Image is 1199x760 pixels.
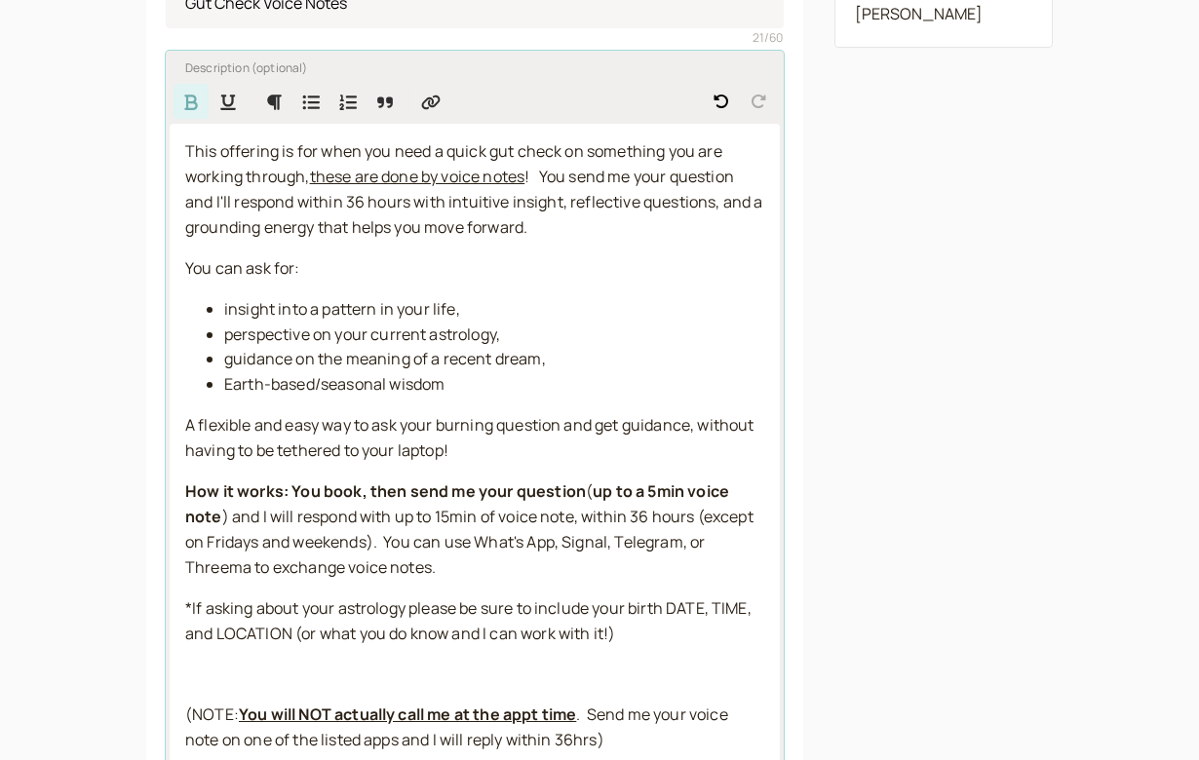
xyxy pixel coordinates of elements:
[185,257,300,279] span: You can ask for:
[413,84,448,119] button: Insert Link
[170,57,308,76] label: Description (optional)
[174,84,209,119] button: Format Bold
[185,480,289,502] strong: How it works:
[293,84,329,119] button: Bulleted List
[185,166,766,238] span: ! You send me your question and I'll respond within 36 hours with intuitive insight, reflective q...
[224,323,500,345] span: perspective on your current astrology,
[185,597,754,644] span: *If asking about your astrology please be sure to include your birth DATE, TIME, and LOCATION (or...
[704,84,739,119] button: Undo
[256,84,291,119] button: Formatting Options
[185,703,239,725] span: (NOTE:
[586,480,593,502] span: (
[330,84,366,119] button: Numbered List
[185,506,756,578] span: ) and I will respond with up to 15min of voice note, within 36 hours (except on Fridays and weeke...
[224,348,546,369] span: guidance on the meaning of a recent dream,
[185,140,725,187] span: This offering is for when you need a quick gut check on something you are working through,
[367,84,403,119] button: Quote
[185,414,757,461] span: A flexible and easy way to ask your burning question and get guidance, without having to be tethe...
[224,298,460,320] span: insight into a pattern in your life,
[1102,666,1199,760] iframe: Chat Widget
[211,84,246,119] button: Format Underline
[741,84,776,119] button: Redo
[291,480,586,502] strong: You book, then send me your question
[310,166,525,187] span: these are done by voice notes
[224,373,445,395] span: Earth-based/seasonal wisdom
[239,703,576,725] strong: You will NOT actually call me at the appt time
